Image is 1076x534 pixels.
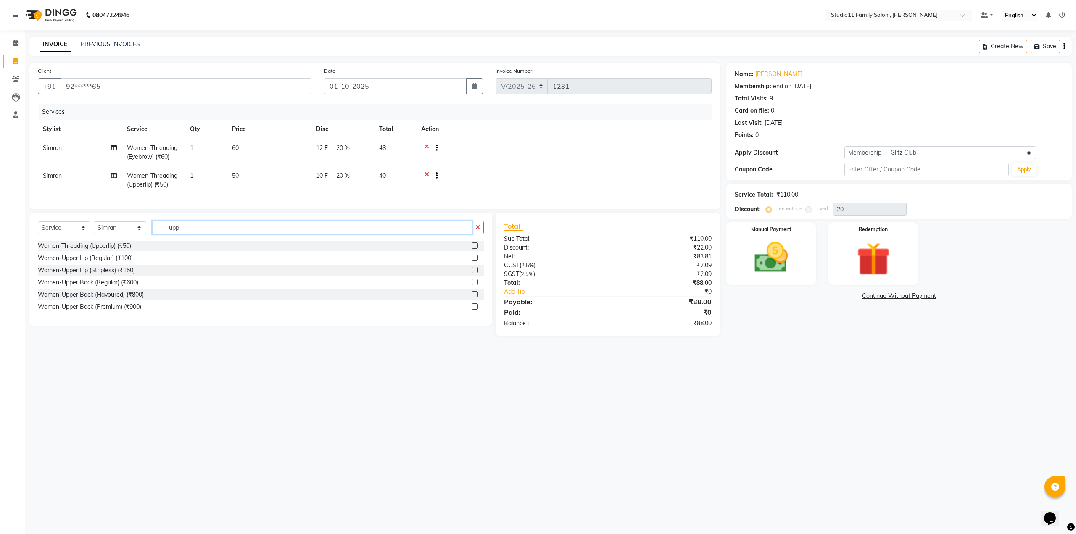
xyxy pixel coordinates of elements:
[122,120,185,139] th: Service
[846,238,901,280] img: _gift.svg
[498,307,608,317] div: Paid:
[608,234,718,243] div: ₹110.00
[498,243,608,252] div: Discount:
[735,118,763,127] div: Last Visit:
[773,82,811,91] div: end on [DATE]
[61,78,311,94] input: Search by Name/Mobile/Email/Code
[728,292,1070,300] a: Continue Without Payment
[844,163,1009,176] input: Enter Offer / Coupon Code
[751,226,791,233] label: Manual Payment
[38,67,51,75] label: Client
[324,67,335,75] label: Date
[232,144,239,152] span: 60
[608,279,718,287] div: ₹88.00
[43,172,62,179] span: Simran
[38,278,138,287] div: Women-Upper Back (Regular) (₹600)
[43,144,62,152] span: Simran
[859,226,888,233] label: Redemption
[608,270,718,279] div: ₹2.09
[38,120,122,139] th: Stylist
[227,120,311,139] th: Price
[608,252,718,261] div: ₹83.81
[190,144,193,152] span: 1
[735,106,769,115] div: Card on file:
[40,37,71,52] a: INVOICE
[38,242,131,250] div: Women-Threading (Upperlip) (₹50)
[504,261,520,269] span: CGST
[336,171,350,180] span: 20 %
[608,297,718,307] div: ₹88.00
[735,190,773,199] div: Service Total:
[498,297,608,307] div: Payable:
[153,221,472,234] input: Search or Scan
[979,40,1027,53] button: Create New
[1031,40,1060,53] button: Save
[608,319,718,328] div: ₹88.00
[81,40,140,48] a: PREVIOUS INVOICES
[38,266,135,275] div: Women-Upper Lip (Stripless) (₹150)
[311,120,374,139] th: Disc
[626,287,718,296] div: ₹0
[504,270,519,278] span: SGST
[735,165,844,174] div: Coupon Code
[735,205,761,214] div: Discount:
[498,252,608,261] div: Net:
[1041,500,1068,526] iframe: chat widget
[1012,163,1036,176] button: Apply
[521,262,534,268] span: 2.5%
[498,270,608,279] div: ( )
[38,78,61,94] button: +91
[504,222,523,231] span: Total
[765,118,783,127] div: [DATE]
[232,172,239,179] span: 50
[735,70,754,79] div: Name:
[331,144,333,153] span: |
[38,290,144,299] div: Women-Upper Back (Flavoured) (₹800)
[38,303,141,311] div: Women-Upper Back (Premium) (₹900)
[521,271,533,277] span: 2.5%
[608,243,718,252] div: ₹22.00
[127,172,177,188] span: Women-Threading (Upperlip) (₹50)
[379,172,386,179] span: 40
[331,171,333,180] span: |
[498,287,626,296] a: Add Tip
[127,144,177,160] span: Women-Threading (Eyebrow) (₹60)
[776,190,798,199] div: ₹110.00
[316,171,328,180] span: 10 F
[755,131,759,139] div: 0
[38,254,133,263] div: Women-Upper Lip (Regular) (₹100)
[735,94,768,103] div: Total Visits:
[771,106,774,115] div: 0
[815,205,828,212] label: Fixed
[416,120,712,139] th: Action
[735,131,754,139] div: Points:
[755,70,802,79] a: [PERSON_NAME]
[185,120,227,139] th: Qty
[608,307,718,317] div: ₹0
[498,319,608,328] div: Balance :
[39,104,718,120] div: Services
[498,261,608,270] div: ( )
[92,3,129,27] b: 08047224946
[770,94,773,103] div: 9
[608,261,718,270] div: ₹2.09
[316,144,328,153] span: 12 F
[21,3,79,27] img: logo
[735,148,844,157] div: Apply Discount
[498,279,608,287] div: Total:
[336,144,350,153] span: 20 %
[379,144,386,152] span: 48
[775,205,802,212] label: Percentage
[498,234,608,243] div: Sub Total:
[374,120,416,139] th: Total
[744,238,799,277] img: _cash.svg
[496,67,532,75] label: Invoice Number
[190,172,193,179] span: 1
[735,82,771,91] div: Membership:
